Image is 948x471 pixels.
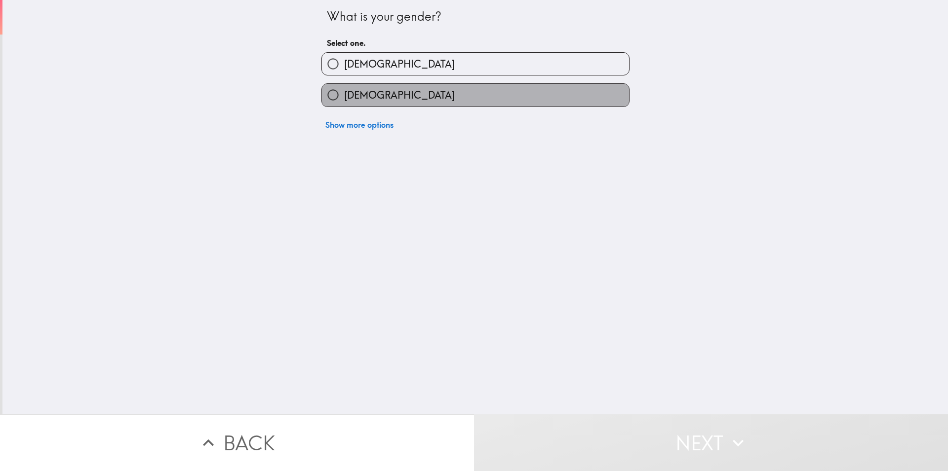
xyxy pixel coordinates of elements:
[327,8,624,25] div: What is your gender?
[327,37,624,48] h6: Select one.
[474,414,948,471] button: Next
[322,84,629,106] button: [DEMOGRAPHIC_DATA]
[344,88,455,102] span: [DEMOGRAPHIC_DATA]
[321,115,397,135] button: Show more options
[344,57,455,71] span: [DEMOGRAPHIC_DATA]
[322,53,629,75] button: [DEMOGRAPHIC_DATA]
